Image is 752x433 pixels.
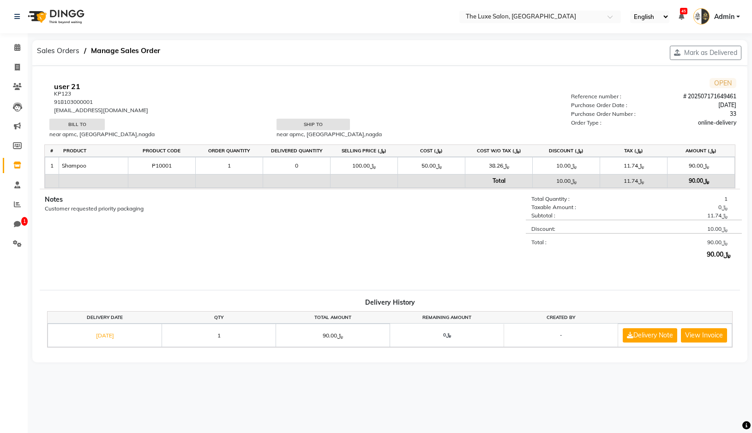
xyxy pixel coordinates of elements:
[277,130,499,138] div: near apmc, [GEOGRAPHIC_DATA],nagda
[62,162,125,169] div: Shampoo
[465,174,533,188] td: Total
[128,145,195,157] th: Product Code
[96,332,114,339] a: [DATE]
[21,217,28,226] span: 1
[710,78,736,88] span: OPEN
[533,174,600,188] td: ﷼10.00
[3,217,25,232] a: 1
[566,92,654,101] div: Reference number :
[465,145,533,157] th: Cost W/O Tax (﷼)
[566,101,654,109] div: Purchase Order Date :
[48,312,162,324] th: Delivery Date
[47,298,733,307] div: Delivery History
[526,238,630,247] div: Total :
[59,145,128,157] th: Product
[276,312,390,324] th: Total Amount
[670,162,732,169] div: ﷼90.00
[635,238,728,247] div: ﷼90.00
[48,98,506,106] div: 918103000001
[54,82,80,91] b: user 21
[566,119,654,127] div: Order Type :
[714,12,734,22] span: Admin
[654,119,742,127] div: online-delivery
[397,145,465,157] th: Cost (﷼)
[398,157,465,174] td: ﷼50.00
[533,145,600,157] th: Discount (﷼)
[533,157,600,174] td: ﷼10.00
[45,145,59,157] th: #
[681,328,727,343] button: View Invoice
[504,324,618,347] th: -
[668,145,735,157] th: Amount (﷼)
[390,312,504,324] th: Remaining Amount
[623,328,677,343] button: Delivery Note
[566,110,654,118] div: Purchase Order Number :
[600,157,668,174] td: ﷼11.74
[635,195,728,203] div: 1
[48,90,506,98] div: KP123
[277,119,350,130] div: Ship to
[86,42,165,59] span: Manage Sales Order
[49,130,271,138] div: near apmc, [GEOGRAPHIC_DATA],nagda
[635,211,728,220] div: ﷼11.74
[196,157,263,174] td: 1
[526,203,630,211] div: Taxable Amount :
[263,145,330,157] th: Delivered quantity
[331,157,398,174] td: ﷼100.00
[465,157,533,174] td: ﷼38.26
[679,12,684,21] a: 45
[680,8,687,14] span: 45
[128,157,196,174] td: P10001
[263,157,331,174] td: 0
[689,177,709,184] b: ﷼90.00
[195,145,263,157] th: Order quantity
[654,110,742,118] div: 33
[670,46,741,60] button: Mark as Delivered
[48,106,506,114] div: [EMAIL_ADDRESS][DOMAIN_NAME]
[162,324,276,347] td: 1
[526,225,630,233] div: Discount:
[654,92,742,101] div: # 202507171649461
[390,324,504,347] th: ﷼0
[654,101,742,109] div: [DATE]
[600,145,668,157] th: Tax (﷼)
[526,195,630,203] div: Total Quantity :
[45,204,431,213] div: Customer requested priority packaging
[504,312,618,324] th: Created by
[330,145,397,157] th: Selling Price (﷼)
[45,157,59,174] td: 1
[635,225,728,233] div: ﷼10.00
[526,211,630,220] div: Subtotal :
[693,8,710,24] img: Admin
[49,119,105,130] div: Bill to
[162,312,276,324] th: Qty
[276,324,390,347] td: ﷼90.00
[45,190,431,204] div: Notes
[600,174,668,188] td: ﷼11.74
[24,4,87,30] img: logo
[635,203,728,211] div: ﷼0
[707,250,731,259] b: ﷼90.00
[32,42,84,59] span: Sales Orders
